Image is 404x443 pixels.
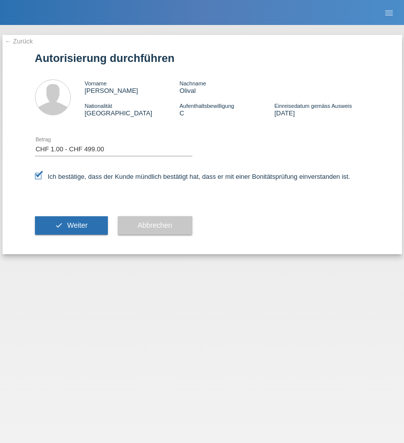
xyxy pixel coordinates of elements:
[85,103,112,109] span: Nationalität
[85,102,180,117] div: [GEOGRAPHIC_DATA]
[55,221,63,229] i: check
[118,216,192,235] button: Abbrechen
[179,102,274,117] div: C
[85,80,107,86] span: Vorname
[179,80,206,86] span: Nachname
[179,79,274,94] div: Olival
[67,221,87,229] span: Weiter
[85,79,180,94] div: [PERSON_NAME]
[274,103,352,109] span: Einreisedatum gemäss Ausweis
[138,221,172,229] span: Abbrechen
[5,37,33,45] a: ← Zurück
[35,173,351,180] label: Ich bestätige, dass der Kunde mündlich bestätigt hat, dass er mit einer Bonitätsprüfung einversta...
[179,103,234,109] span: Aufenthaltsbewilligung
[35,216,108,235] button: check Weiter
[384,8,394,18] i: menu
[35,52,370,64] h1: Autorisierung durchführen
[379,9,399,15] a: menu
[274,102,369,117] div: [DATE]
